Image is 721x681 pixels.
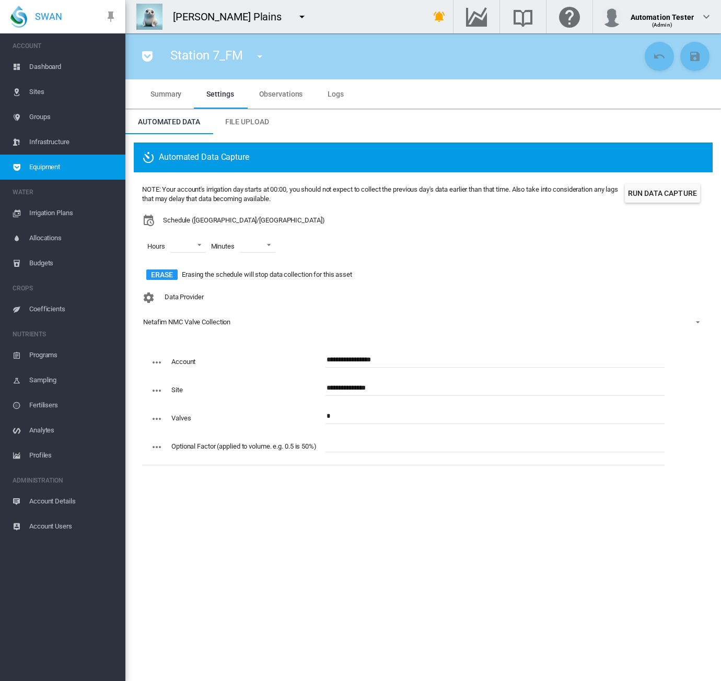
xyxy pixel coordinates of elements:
span: Profiles [29,443,117,468]
button: Save Changes [680,42,710,71]
button: icon-menu-down [292,6,312,27]
label: Optional Factor (applied to volume. e.g. 0.5 is 50%) [171,442,317,450]
md-icon: icon-chevron-down [700,10,713,23]
span: Sites [29,79,117,104]
label: Site [171,386,183,394]
label: Valves [171,414,191,422]
md-icon: icon-dots-horizontal [150,441,163,453]
span: WATER [13,184,117,201]
span: File Upload [225,118,269,126]
md-icon: icon-pocket [141,50,154,63]
span: Equipment [29,155,117,180]
button: icon-pocket [137,46,158,67]
button: Cancel Changes [645,42,674,71]
span: Data Provider [165,293,204,301]
md-icon: Go to the Data Hub [464,10,489,23]
md-icon: icon-menu-down [253,50,266,63]
span: Dashboard [29,54,117,79]
span: ADMINISTRATION [13,472,117,489]
md-icon: icon-menu-down [296,10,308,23]
span: Automated Data [138,118,200,126]
div: Automation Tester [631,8,694,18]
span: Sampling [29,368,117,393]
md-icon: icon-camera-timer [142,151,159,164]
md-select: Configuration: Netafim NMC Valve Collection [142,314,704,330]
md-icon: icon-dots-horizontal [150,413,163,425]
md-icon: icon-undo [653,50,666,63]
md-icon: icon-dots-horizontal [150,356,163,369]
label: Account [171,358,195,366]
span: SWAN [35,10,62,23]
span: Infrastructure [29,130,117,155]
button: icon-menu-down [249,46,270,67]
md-icon: icon-pin [104,10,117,23]
span: Account Users [29,514,117,539]
span: Coefficients [29,297,117,322]
span: Summary [150,90,181,98]
span: Groups [29,104,117,130]
span: Analytes [29,418,117,443]
span: Account Details [29,489,117,514]
span: (Admin) [652,22,672,28]
md-icon: icon-bell-ring [433,10,446,23]
md-icon: icon-dots-horizontal [150,384,163,397]
button: Run Data Capture [625,184,700,203]
button: icon-bell-ring [429,6,450,27]
span: Minutes [206,237,240,256]
md-icon: icon-content-save [689,50,701,63]
md-icon: Search the knowledge base [510,10,536,23]
span: Fertilisers [29,393,117,418]
md-icon: Click here for help [557,10,582,23]
span: Observations [259,90,303,98]
span: Settings [206,90,234,98]
span: NUTRIENTS [13,326,117,343]
span: Allocations [29,226,117,251]
div: NOTE: Your account's irrigation day starts at 00:00, you should not expect to collect the previou... [142,185,621,204]
span: ACCOUNT [13,38,117,54]
span: Schedule ([GEOGRAPHIC_DATA]/[GEOGRAPHIC_DATA]) [163,216,324,225]
md-icon: icon-cog [142,291,155,304]
md-icon: icon-calendar-clock [142,214,155,227]
span: Budgets [29,251,117,276]
img: Z [136,4,162,30]
span: Irrigation Plans [29,201,117,226]
span: Programs [29,343,117,368]
button: Erase [146,269,178,280]
img: SWAN-Landscape-Logo-Colour-drop.png [10,6,27,28]
span: CROPS [13,280,117,297]
img: profile.jpg [601,6,622,27]
span: Automated Data Capture [142,151,249,164]
span: Logs [328,90,344,98]
div: [PERSON_NAME] Plains [173,9,291,24]
span: Station 7_FM [170,48,243,63]
div: Netafim NMC Valve Collection [143,318,230,326]
span: Hours [142,237,170,256]
span: Erasing the schedule will stop data collection for this asset [182,270,352,279]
